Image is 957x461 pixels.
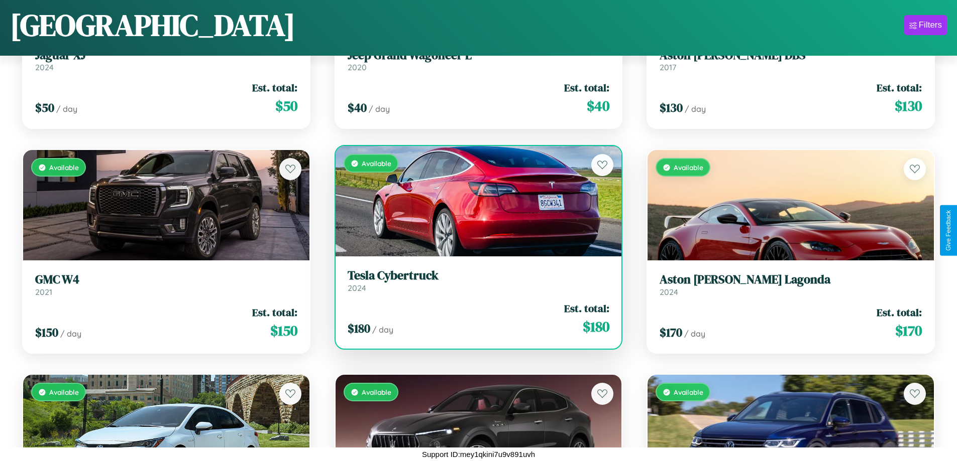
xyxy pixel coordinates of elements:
span: $ 170 [895,321,922,341]
h3: Aston [PERSON_NAME] Lagonda [660,272,922,287]
span: 2024 [348,283,366,293]
h3: Tesla Cybertruck [348,268,610,283]
span: / day [372,325,393,335]
span: Est. total: [877,305,922,320]
a: Aston [PERSON_NAME] Lagonda2024 [660,272,922,297]
a: Tesla Cybertruck2024 [348,268,610,293]
span: $ 180 [348,320,370,337]
span: Est. total: [564,301,609,316]
div: Give Feedback [945,210,952,251]
span: $ 130 [895,96,922,116]
p: Support ID: mey1qkini7u9v891uvh [422,447,535,461]
span: / day [369,104,390,114]
h3: GMC W4 [35,272,297,287]
span: Available [674,163,703,172]
a: Jaguar XJ2024 [35,48,297,73]
span: Available [362,388,391,396]
button: Filters [904,15,947,35]
span: / day [685,104,706,114]
span: Est. total: [877,80,922,95]
a: Jeep Grand Wagoneer L2020 [348,48,610,73]
span: 2024 [35,62,54,72]
div: Filters [919,20,942,30]
span: $ 40 [348,99,367,116]
h1: [GEOGRAPHIC_DATA] [10,5,295,46]
span: $ 50 [275,96,297,116]
span: Est. total: [252,305,297,320]
span: 2017 [660,62,676,72]
span: Available [674,388,703,396]
span: / day [56,104,77,114]
span: / day [60,329,81,339]
span: 2021 [35,287,52,297]
span: Est. total: [564,80,609,95]
span: Available [362,159,391,168]
span: $ 40 [587,96,609,116]
span: $ 180 [583,317,609,337]
span: Available [49,163,79,172]
span: / day [684,329,705,339]
span: 2020 [348,62,367,72]
span: $ 170 [660,324,682,341]
a: GMC W42021 [35,272,297,297]
span: Est. total: [252,80,297,95]
span: 2024 [660,287,678,297]
span: Available [49,388,79,396]
span: $ 150 [35,324,58,341]
span: $ 150 [270,321,297,341]
span: $ 130 [660,99,683,116]
h3: Aston [PERSON_NAME] DBS [660,48,922,63]
span: $ 50 [35,99,54,116]
a: Aston [PERSON_NAME] DBS2017 [660,48,922,73]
